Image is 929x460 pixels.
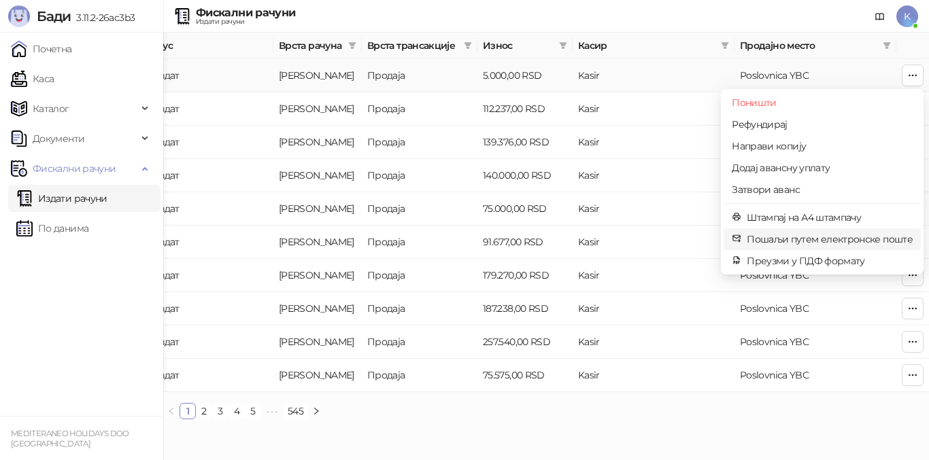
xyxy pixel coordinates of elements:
[273,126,362,159] td: Аванс
[152,169,180,181] span: Издат
[273,159,362,192] td: Аванс
[213,404,228,419] a: 3
[573,359,734,392] td: Kasir
[273,192,362,226] td: Аванс
[37,8,71,24] span: Бади
[152,103,180,115] span: Издат
[196,403,212,419] li: 2
[273,259,362,292] td: Аванс
[362,292,477,325] td: Продаја
[152,369,180,381] span: Издат
[362,359,477,392] td: Продаја
[284,404,307,419] a: 545
[367,38,458,53] span: Врста трансакције
[345,35,359,56] span: filter
[573,192,734,226] td: Kasir
[16,185,107,212] a: Издати рачуни
[573,92,734,126] td: Kasir
[152,336,180,348] span: Издат
[477,159,573,192] td: 140.000,00 RSD
[163,403,180,419] button: left
[283,403,308,419] li: 545
[308,403,324,419] li: Следећа страна
[477,126,573,159] td: 139.376,00 RSD
[464,41,472,50] span: filter
[71,12,135,24] span: 3.11.2-26ac3b3
[477,226,573,259] td: 91.677,00 RSD
[197,404,212,419] a: 2
[362,33,477,59] th: Врста трансакције
[8,5,30,27] img: Logo
[196,7,295,18] div: Фискални рачуни
[362,59,477,92] td: Продаја
[273,325,362,359] td: Аванс
[747,253,913,268] span: Преузми у ПДФ формату
[273,292,362,325] td: Аванс
[747,210,913,225] span: Штампај на А4 штампачу
[732,95,913,110] span: Поништи
[362,192,477,226] td: Продаја
[747,232,913,247] span: Пошаљи путем електронске поште
[152,136,180,148] span: Издат
[279,38,343,53] span: Врста рачуна
[477,259,573,292] td: 179.270,00 RSD
[152,69,180,82] span: Издат
[477,325,573,359] td: 257.540,00 RSD
[33,95,69,122] span: Каталог
[573,226,734,259] td: Kasir
[477,192,573,226] td: 75.000,00 RSD
[348,41,356,50] span: filter
[732,160,913,175] span: Додај авансну уплату
[362,226,477,259] td: Продаја
[229,404,244,419] a: 4
[11,429,129,448] small: MEDITERANEO HOLIDAYS DOO [GEOGRAPHIC_DATA]
[245,403,261,419] li: 5
[461,35,475,56] span: filter
[362,126,477,159] td: Продаја
[734,292,896,325] td: Poslovnica YBC
[33,155,116,182] span: Фискални рачуни
[312,407,320,415] span: right
[273,359,362,392] td: Аванс
[229,403,245,419] li: 4
[152,302,180,315] span: Издат
[883,41,891,50] span: filter
[734,259,896,292] td: Poslovnica YBC
[362,325,477,359] td: Продаја
[732,139,913,154] span: Направи копију
[573,292,734,325] td: Kasir
[573,325,734,359] td: Kasir
[362,159,477,192] td: Продаја
[152,202,180,215] span: Издат
[721,41,729,50] span: filter
[33,125,84,152] span: Документи
[556,35,570,56] span: filter
[732,182,913,197] span: Затвори аванс
[308,403,324,419] button: right
[16,215,88,242] a: По данима
[578,38,715,53] span: Касир
[261,403,283,419] span: •••
[477,292,573,325] td: 187.238,00 RSD
[880,35,894,56] span: filter
[477,359,573,392] td: 75.575,00 RSD
[273,92,362,126] td: Аванс
[163,403,180,419] li: Претходна страна
[167,407,175,415] span: left
[734,325,896,359] td: Poslovnica YBC
[740,38,877,53] span: Продајно место
[483,38,554,53] span: Износ
[11,35,72,63] a: Почетна
[573,59,734,92] td: Kasir
[559,41,567,50] span: filter
[362,92,477,126] td: Продаја
[273,59,362,92] td: Аванс
[362,259,477,292] td: Продаја
[869,5,891,27] a: Документација
[477,92,573,126] td: 112.237,00 RSD
[152,236,180,248] span: Издат
[152,269,180,281] span: Издат
[261,403,283,419] li: Следећих 5 Страна
[573,33,734,59] th: Касир
[732,117,913,132] span: Рефундирај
